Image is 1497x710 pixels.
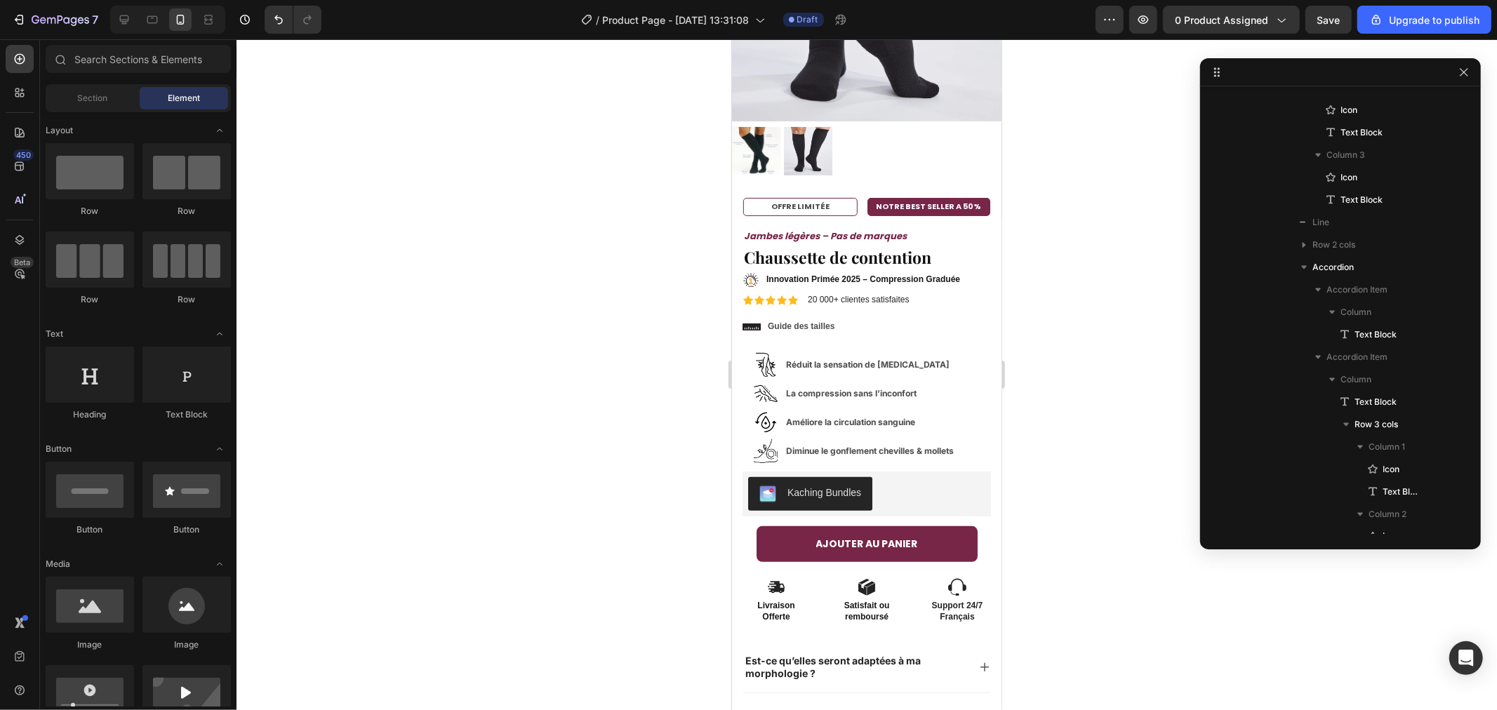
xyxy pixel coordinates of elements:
span: Text [46,328,63,340]
span: Accordion Item [1326,283,1388,297]
span: Column 2 [1369,507,1406,521]
span: / [597,13,600,27]
span: Icon [1340,170,1357,185]
iframe: Design area [732,39,1002,710]
button: 7 [6,6,105,34]
span: Text Block [1355,395,1397,409]
button: 0 product assigned [1163,6,1300,34]
div: Row [46,293,134,306]
button: Save [1305,6,1352,34]
div: Undo/Redo [265,6,321,34]
span: Column 3 [1326,148,1365,162]
div: Button [142,523,231,536]
div: Rich Text Editor. Editing area: main [11,669,236,698]
span: Save [1317,14,1340,26]
span: Accordion Item [1326,350,1388,364]
input: Search Sections & Elements [46,45,231,73]
div: Row [46,205,134,217]
span: Icon [1340,103,1357,117]
div: Text Block [142,408,231,421]
span: Draft [797,13,818,26]
span: Media [46,558,70,570]
span: Column [1340,373,1371,387]
span: Toggle open [208,553,231,575]
span: Line [1312,215,1329,229]
div: Image [142,638,231,651]
span: Icon [1383,462,1399,476]
span: Element [168,92,200,105]
span: Product Page - [DATE] 13:31:08 [603,13,750,27]
span: Layout [46,124,73,137]
button: Upgrade to publish [1357,6,1491,34]
div: Upgrade to publish [1369,13,1479,27]
div: Button [46,523,134,536]
p: 7 [92,11,98,28]
div: Row [142,293,231,306]
div: Open Intercom Messenger [1449,641,1483,675]
span: Toggle open [208,323,231,345]
span: Toggle open [208,438,231,460]
span: Text Block [1355,328,1397,342]
span: Column [1340,305,1371,319]
span: Row 2 cols [1312,238,1355,252]
span: Toggle open [208,119,231,142]
span: Button [46,443,72,455]
span: Icon [1383,530,1399,544]
span: 0 product assigned [1175,13,1268,27]
span: Section [78,92,108,105]
span: Text Block [1340,193,1383,207]
span: Text Block [1340,126,1383,140]
div: Row [142,205,231,217]
div: Image [46,638,134,651]
span: Column 1 [1369,440,1405,454]
span: Row 3 cols [1355,417,1398,431]
div: Beta [11,257,34,268]
div: Heading [46,408,134,421]
div: 450 [13,149,34,161]
span: Accordion [1312,260,1354,274]
span: Text Block [1383,485,1422,499]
